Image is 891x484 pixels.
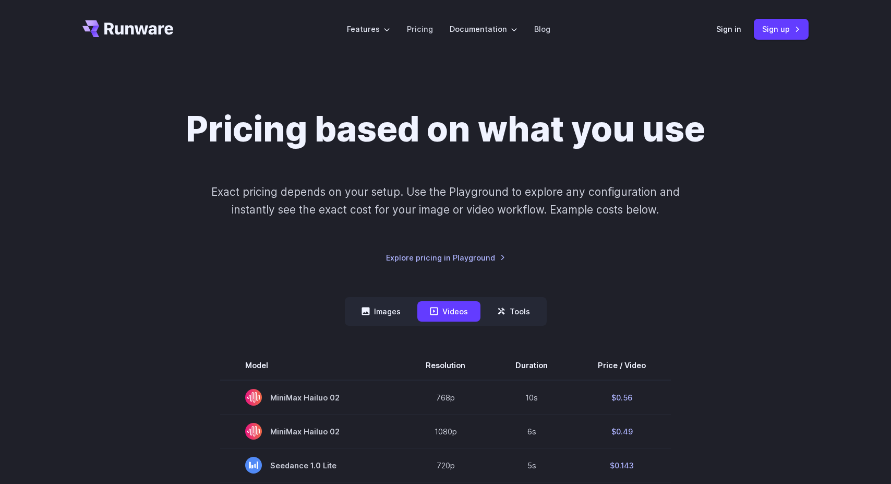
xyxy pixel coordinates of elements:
span: Seedance 1.0 Lite [245,457,376,474]
td: $0.143 [573,448,671,482]
td: $0.49 [573,415,671,448]
td: $0.56 [573,380,671,415]
td: 5s [490,448,573,482]
button: Images [349,301,413,322]
p: Exact pricing depends on your setup. Use the Playground to explore any configuration and instantl... [191,183,700,218]
td: 1080p [401,415,490,448]
th: Model [220,351,401,380]
span: MiniMax Hailuo 02 [245,389,376,406]
label: Documentation [450,23,517,35]
button: Tools [485,301,543,322]
label: Features [347,23,390,35]
button: Videos [417,301,480,322]
a: Pricing [407,23,433,35]
th: Resolution [401,351,490,380]
a: Go to / [82,20,173,37]
a: Sign up [754,19,809,39]
td: 720p [401,448,490,482]
a: Sign in [716,23,741,35]
th: Price / Video [573,351,671,380]
td: 6s [490,415,573,448]
td: 768p [401,380,490,415]
span: MiniMax Hailuo 02 [245,423,376,440]
a: Explore pricing in Playground [386,252,505,264]
h1: Pricing based on what you use [186,109,705,150]
a: Blog [534,23,550,35]
td: 10s [490,380,573,415]
th: Duration [490,351,573,380]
